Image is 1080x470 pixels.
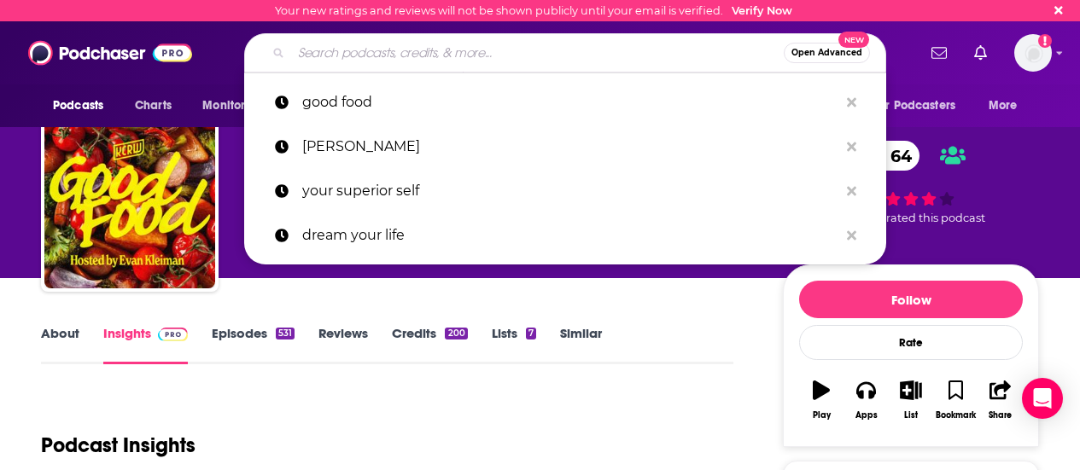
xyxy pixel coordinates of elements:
div: Your new ratings and reviews will not be shown publicly until your email is verified. [275,4,792,17]
span: 64 [873,141,920,171]
button: open menu [862,90,980,122]
p: diana korte [302,125,838,169]
img: User Profile [1014,34,1052,72]
div: Search podcasts, credits, & more... [244,33,886,73]
div: Play [813,410,831,421]
a: Episodes531 [212,325,295,364]
a: InsightsPodchaser Pro [103,325,188,364]
div: Open Intercom Messenger [1022,378,1063,419]
a: Show notifications dropdown [967,38,994,67]
span: Podcasts [53,94,103,118]
a: Reviews [318,325,368,364]
button: Follow [799,281,1023,318]
a: [PERSON_NAME] [244,125,886,169]
a: dream your life [244,213,886,258]
div: List [904,410,918,421]
div: 64 1 personrated this podcast [783,130,1039,235]
a: good food [244,80,886,125]
img: Podchaser - Follow, Share and Rate Podcasts [28,37,192,69]
img: Good Food [44,118,215,288]
span: Logged in as carlosrosario [1014,34,1052,72]
button: open menu [977,90,1039,122]
span: New [838,32,869,48]
h1: Podcast Insights [41,432,196,458]
a: About [41,325,79,364]
div: 7 [526,328,536,339]
button: Play [799,369,844,431]
button: Bookmark [933,369,978,431]
div: 200 [445,328,467,339]
input: Search podcasts, credits, & more... [291,39,784,67]
div: Bookmark [936,410,976,421]
a: your superior self [244,169,886,213]
button: Show profile menu [1014,34,1052,72]
span: More [989,94,1018,118]
svg: Email not verified [1038,34,1052,48]
div: Apps [855,410,878,421]
p: good food [302,80,838,125]
a: 64 [856,141,920,171]
button: open menu [190,90,285,122]
span: rated this podcast [886,212,985,224]
img: Podchaser Pro [158,328,188,341]
div: Share [989,410,1012,421]
div: 531 [276,328,295,339]
span: Charts [135,94,172,118]
span: Monitoring [202,94,263,118]
button: List [889,369,933,431]
a: Similar [560,325,602,364]
a: Verify Now [732,4,792,17]
button: Share [978,369,1023,431]
a: Show notifications dropdown [925,38,954,67]
div: Rate [799,325,1023,360]
p: your superior self [302,169,838,213]
a: Credits200 [392,325,467,364]
a: Lists7 [492,325,536,364]
span: Open Advanced [791,49,862,57]
p: dream your life [302,213,838,258]
button: open menu [41,90,126,122]
span: For Podcasters [873,94,955,118]
button: Open AdvancedNew [784,43,870,63]
button: Apps [844,369,888,431]
a: Charts [124,90,182,122]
